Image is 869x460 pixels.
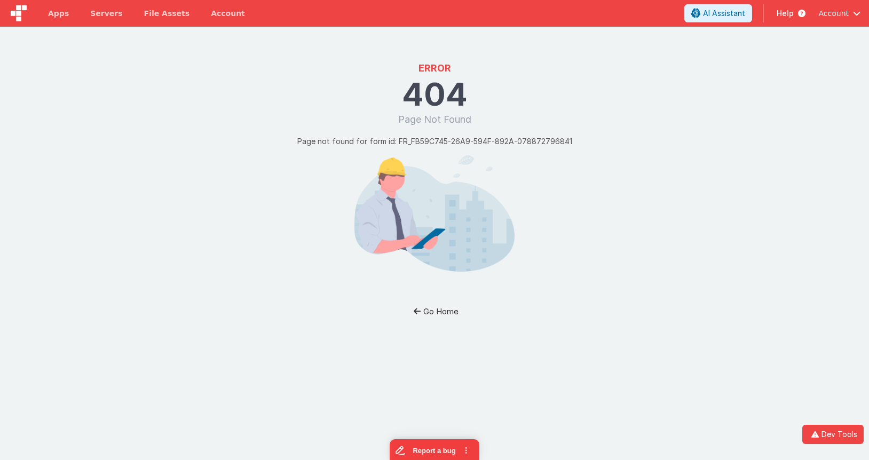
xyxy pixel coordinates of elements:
button: Dev Tools [802,425,864,444]
button: Account [818,8,860,19]
span: Account [818,8,849,19]
span: Servers [90,8,122,19]
span: Apps [48,8,69,19]
p: Page not found for form id: FR_FB59C745-26A9-594F-892A-078872796841 [297,136,572,147]
h1: ERROR [418,61,451,76]
span: AI Assistant [703,8,745,19]
span: Help [777,8,794,19]
button: AI Assistant [684,4,752,22]
h1: Page Not Found [398,112,471,127]
span: File Assets [144,8,190,19]
h1: 404 [402,78,468,110]
button: Go Home [404,302,466,321]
